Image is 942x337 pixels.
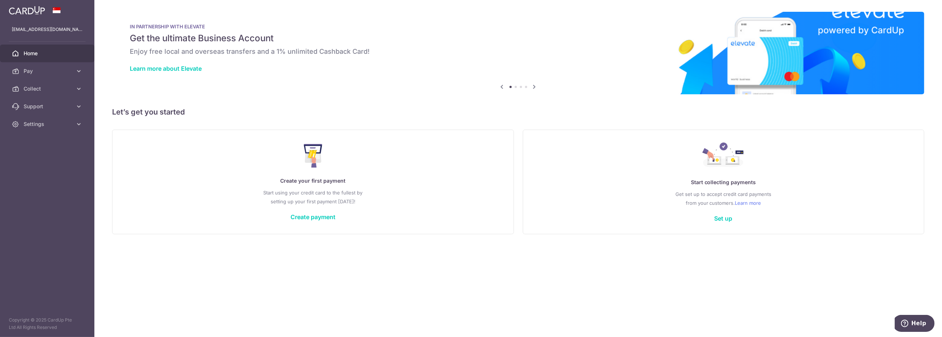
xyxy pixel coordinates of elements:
[291,213,336,221] a: Create payment
[538,190,910,207] p: Get set up to accept credit card payments from your customers.
[127,176,499,185] p: Create your first payment
[130,32,907,44] h5: Get the ultimate Business Account
[130,24,907,29] p: IN PARTNERSHIP WITH ELEVATE
[130,65,202,72] a: Learn more about Elevate
[538,178,910,187] p: Start collecting payments
[715,215,733,222] a: Set up
[24,50,72,57] span: Home
[24,120,72,128] span: Settings
[702,143,744,169] img: Collect Payment
[895,315,935,333] iframe: Opens a widget where you can find more information
[24,103,72,110] span: Support
[112,106,924,118] h5: Let’s get you started
[24,85,72,92] span: Collect
[127,188,499,206] p: Start using your credit card to the fullest by setting up your first payment [DATE]!
[112,12,924,94] img: Renovation banner
[12,26,83,33] p: [EMAIL_ADDRESS][DOMAIN_NAME]
[9,6,45,15] img: CardUp
[24,67,72,75] span: Pay
[130,47,907,56] h6: Enjoy free local and overseas transfers and a 1% unlimited Cashback Card!
[304,144,323,168] img: Make Payment
[735,199,761,207] a: Learn more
